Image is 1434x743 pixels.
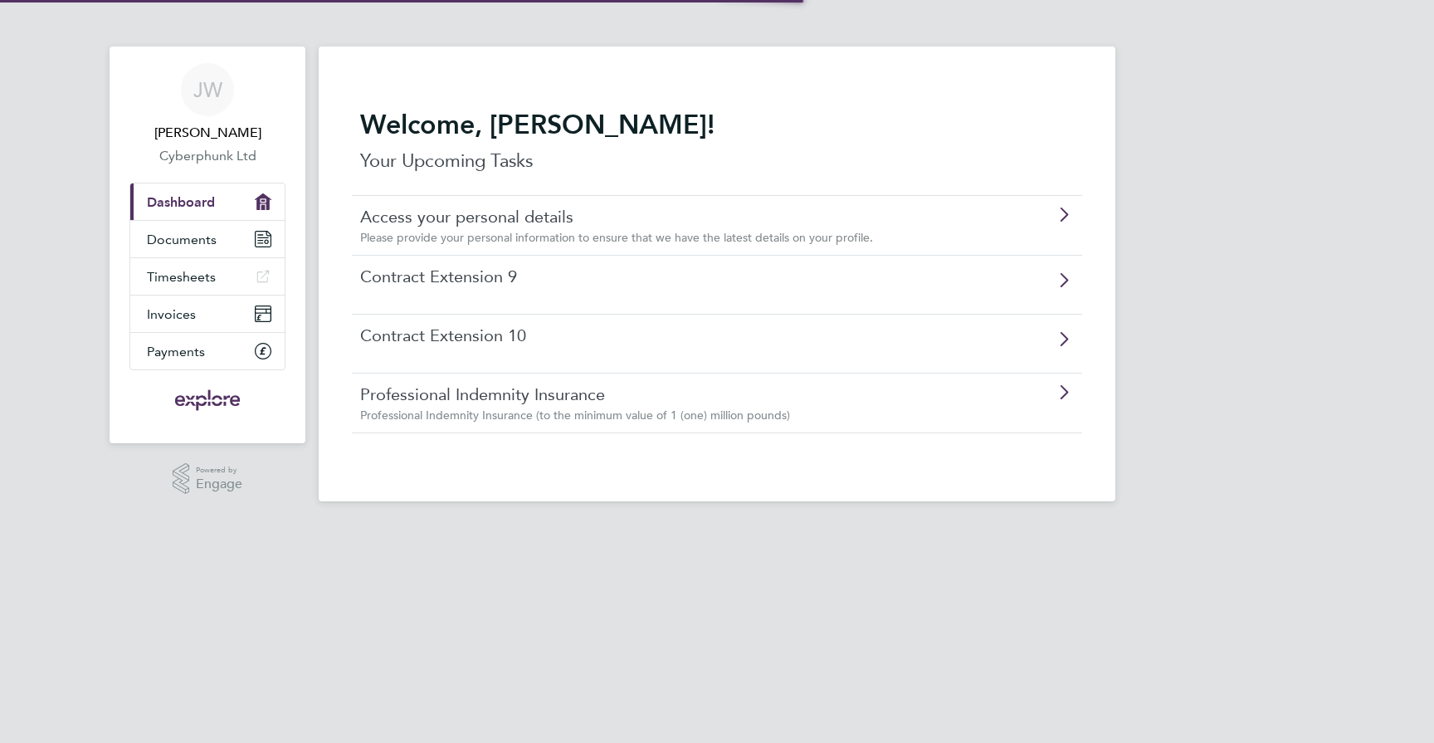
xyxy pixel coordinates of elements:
a: Contract Extension 9 [360,266,980,287]
span: Dashboard [147,194,215,210]
a: Documents [130,221,285,257]
nav: Main navigation [110,46,305,443]
h2: Welcome, [PERSON_NAME]! [360,108,1074,141]
a: Powered byEngage [173,463,243,495]
span: JW [193,79,222,100]
a: Professional Indemnity Insurance [360,384,980,405]
span: Engage [196,477,242,491]
a: Payments [130,333,285,369]
a: JW[PERSON_NAME] [129,63,285,143]
span: Timesheets [147,269,216,285]
span: Professional Indemnity Insurance (to the minimum value of 1 (one) million pounds) [360,408,790,423]
a: Cyberphunk Ltd [129,146,285,166]
span: Jordan Warren [129,123,285,143]
a: Access your personal details [360,206,980,227]
a: Invoices [130,296,285,332]
span: Powered by [196,463,242,477]
a: Timesheets [130,258,285,295]
span: Payments [147,344,205,359]
a: Go to home page [129,387,285,413]
span: Invoices [147,306,196,322]
a: Dashboard [130,183,285,220]
a: Contract Extension 10 [360,325,980,346]
p: Your Upcoming Tasks [360,148,1074,174]
img: exploregroup-logo-retina.png [173,387,242,413]
span: Please provide your personal information to ensure that we have the latest details on your profile. [360,230,873,245]
span: Documents [147,232,217,247]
